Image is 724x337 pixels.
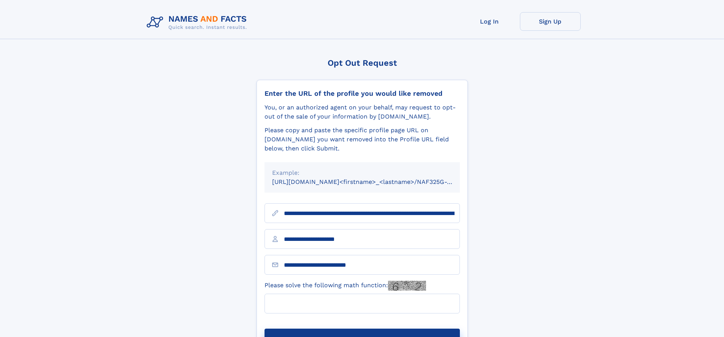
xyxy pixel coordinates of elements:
div: Opt Out Request [257,58,468,68]
img: Logo Names and Facts [144,12,253,33]
div: You, or an authorized agent on your behalf, may request to opt-out of the sale of your informatio... [265,103,460,121]
small: [URL][DOMAIN_NAME]<firstname>_<lastname>/NAF325G-xxxxxxxx [272,178,474,185]
div: Example: [272,168,452,177]
a: Log In [459,12,520,31]
div: Please copy and paste the specific profile page URL on [DOMAIN_NAME] you want removed into the Pr... [265,126,460,153]
div: Enter the URL of the profile you would like removed [265,89,460,98]
a: Sign Up [520,12,581,31]
label: Please solve the following math function: [265,281,426,291]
